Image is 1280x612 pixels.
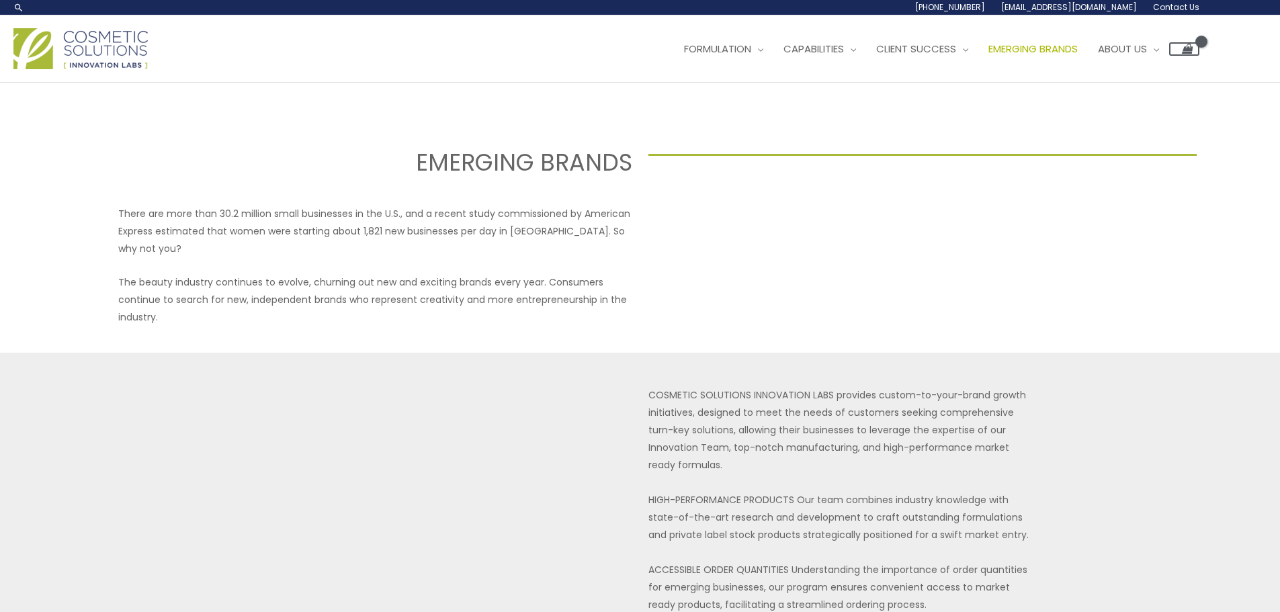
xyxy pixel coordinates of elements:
span: Client Success [876,42,956,56]
span: Contact Us [1153,1,1199,13]
p: There are more than 30.2 million small businesses in the U.S., and a recent study commissioned by... [118,205,632,257]
h2: EMERGING BRANDS [83,147,632,178]
span: Capabilities [783,42,844,56]
span: [PHONE_NUMBER] [915,1,985,13]
a: View Shopping Cart, empty [1169,42,1199,56]
img: Cosmetic Solutions Logo [13,28,148,69]
a: Client Success [866,29,978,69]
span: [EMAIL_ADDRESS][DOMAIN_NAME] [1001,1,1137,13]
a: Emerging Brands [978,29,1088,69]
span: Emerging Brands [988,42,1078,56]
a: About Us [1088,29,1169,69]
a: Formulation [674,29,773,69]
nav: Site Navigation [664,29,1199,69]
p: The beauty industry continues to evolve, churning out new and exciting brands every year. Consume... [118,273,632,326]
span: Formulation [684,42,751,56]
span: About Us [1098,42,1147,56]
a: Search icon link [13,2,24,13]
a: Capabilities [773,29,866,69]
